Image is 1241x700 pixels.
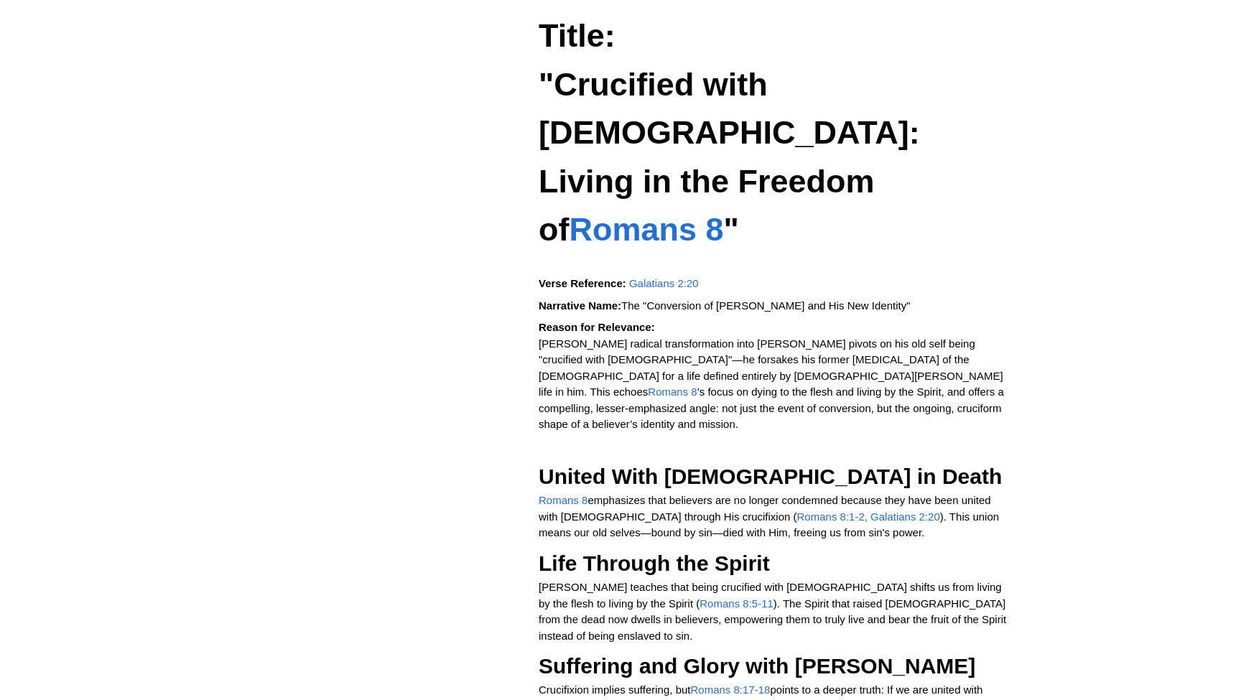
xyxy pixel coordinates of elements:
[539,494,994,523] span: emphasizes that believers are no longer condemned because they have been united with [DEMOGRAPHIC...
[539,581,1005,610] span: [PERSON_NAME] teaches that being crucified with [DEMOGRAPHIC_DATA] shifts us from living by the f...
[797,510,940,523] a: Romans 8:1-2, Galatians 2:20
[539,683,690,696] span: Crucifixion implies suffering, but
[539,465,1002,488] span: United With [DEMOGRAPHIC_DATA] in Death
[539,654,975,678] span: Suffering and Glory with [PERSON_NAME]
[648,386,697,398] a: Romans 8
[699,597,773,609] a: Romans 8:5-11
[539,321,655,333] strong: Reason for Relevance:
[724,211,739,248] span: "
[629,277,699,289] a: Galatians 2:20
[539,299,621,312] strong: Narrative Name:
[539,551,770,575] span: Life Through the Spirit
[569,211,723,248] a: Romans 8
[539,17,929,248] span: Title: "Crucified with [DEMOGRAPHIC_DATA]: Living in the Freedom of
[539,386,1007,430] span: ’s focus on dying to the flesh and living by the Spirit, and offers a compelling, lesser-emphasiz...
[539,494,587,506] a: Romans 8
[539,277,626,289] strong: Verse Reference:
[690,683,770,696] a: Romans 8:17-18
[539,597,1009,641] span: ). The Spirit that raised [DEMOGRAPHIC_DATA] from the dead now dwells in believers, empowering th...
[621,299,910,312] span: The "Conversion of [PERSON_NAME] and His New Identity"
[539,337,1006,398] span: [PERSON_NAME] radical transformation into [PERSON_NAME] pivots on his old self being "crucified w...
